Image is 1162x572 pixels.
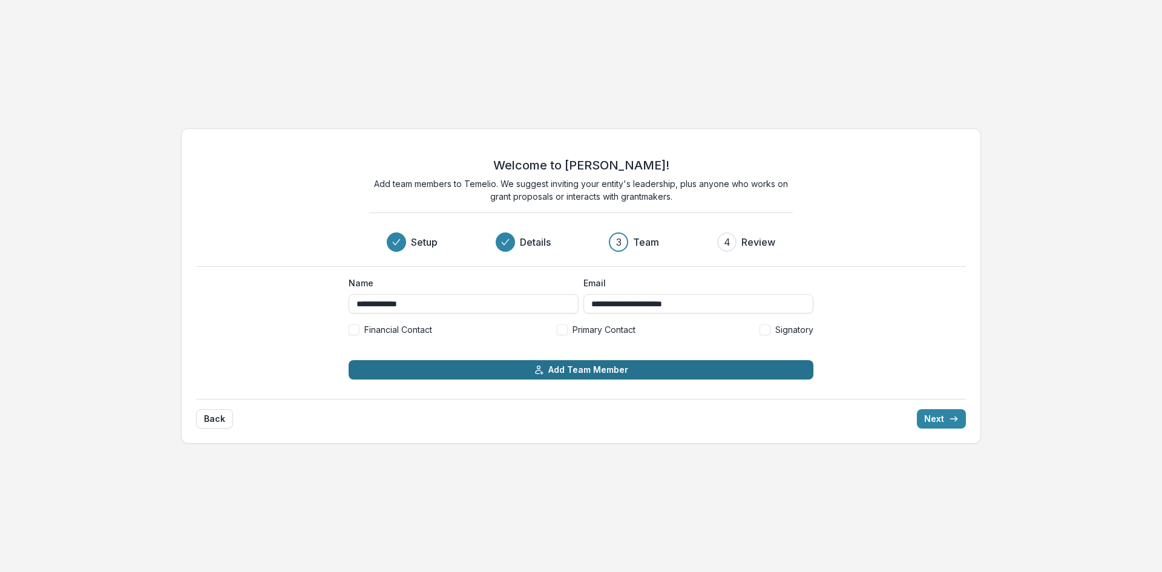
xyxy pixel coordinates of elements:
[573,323,635,336] span: Primary Contact
[369,177,793,203] p: Add team members to Temelio. We suggest inviting your entity's leadership, plus anyone who works ...
[387,232,775,252] div: Progress
[741,235,775,249] h3: Review
[616,235,622,249] div: 3
[493,158,669,173] h2: Welcome to [PERSON_NAME]!
[349,360,813,380] button: Add Team Member
[724,235,730,249] div: 4
[633,235,659,249] h3: Team
[196,409,233,429] button: Back
[411,235,438,249] h3: Setup
[349,277,571,289] label: Name
[364,323,432,336] span: Financial Contact
[520,235,551,249] h3: Details
[917,409,966,429] button: Next
[583,277,806,289] label: Email
[775,323,813,336] span: Signatory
